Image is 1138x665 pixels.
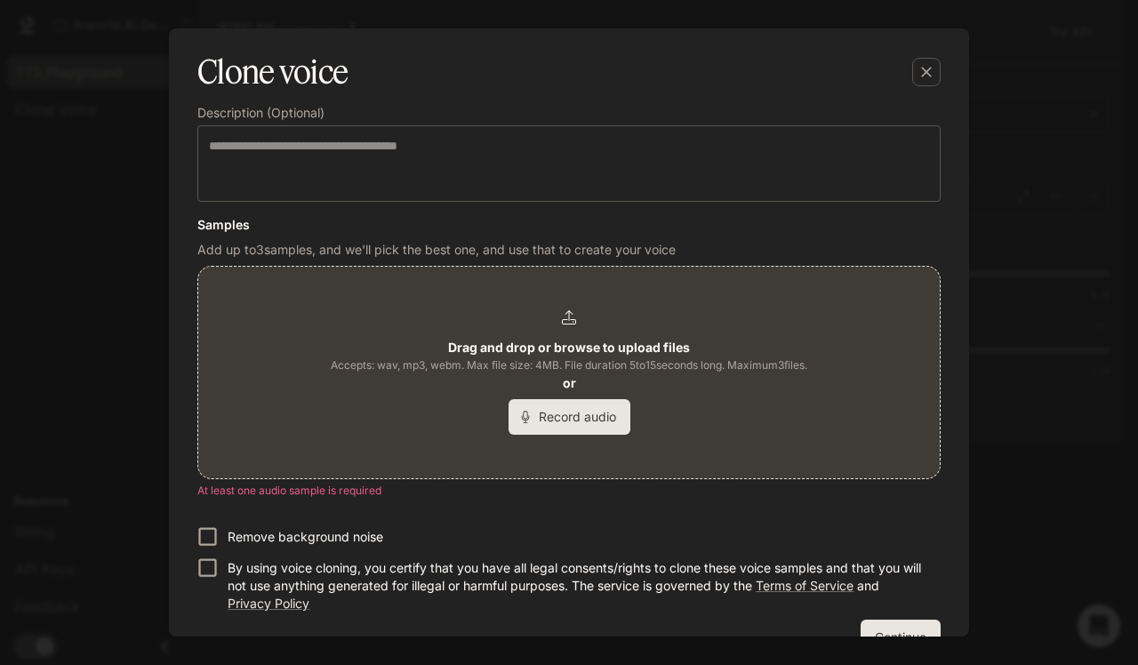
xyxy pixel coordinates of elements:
[228,528,383,546] p: Remove background noise
[509,399,630,435] button: Record audio
[756,578,853,593] a: Terms of Service
[197,107,325,119] p: Description (Optional)
[861,620,941,655] button: Continue
[197,50,348,94] h5: Clone voice
[448,340,690,355] b: Drag and drop or browse to upload files
[197,482,941,500] p: At least one audio sample is required
[563,375,576,390] b: or
[228,559,926,613] p: By using voice cloning, you certify that you have all legal consents/rights to clone these voice ...
[331,357,807,374] span: Accepts: wav, mp3, webm. Max file size: 4MB. File duration 5 to 15 seconds long. Maximum 3 files.
[197,216,941,234] h6: Samples
[228,596,309,611] a: Privacy Policy
[197,241,941,259] p: Add up to 3 samples, and we'll pick the best one, and use that to create your voice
